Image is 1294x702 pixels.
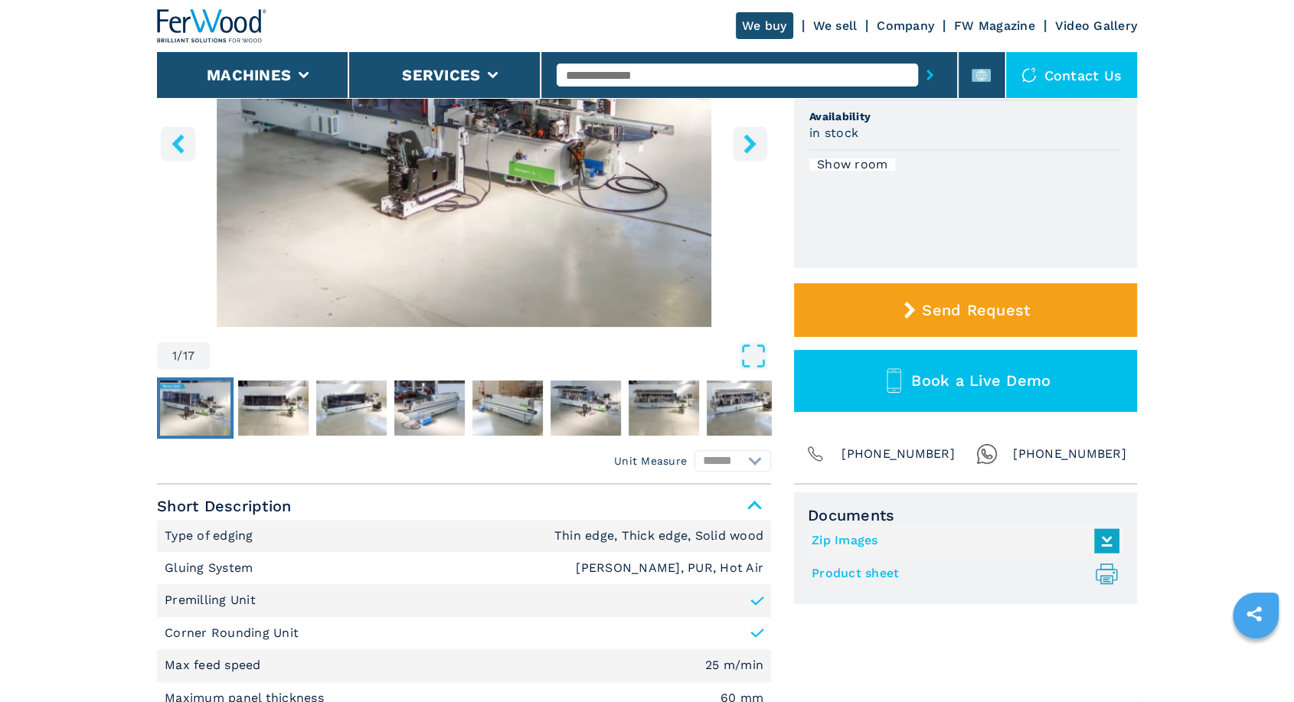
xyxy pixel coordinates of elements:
[918,57,942,93] button: submit-button
[160,380,230,436] img: 0f224fab66445113ae1c1c9a9a60b9ed
[165,560,257,576] p: Gluing System
[157,492,771,520] span: Short Description
[794,283,1137,337] button: Send Request
[809,109,1122,124] span: Availability
[313,377,390,439] button: Go to Slide 3
[1013,443,1126,465] span: [PHONE_NUMBER]
[809,124,858,142] h3: in stock
[704,377,780,439] button: Go to Slide 8
[922,301,1030,319] span: Send Request
[812,528,1112,553] a: Zip Images
[576,562,763,574] em: [PERSON_NAME], PUR, Hot Air
[157,377,771,439] nav: Thumbnail Navigation
[402,66,480,84] button: Services
[172,350,177,362] span: 1
[1021,67,1037,83] img: Contact us
[707,380,777,436] img: 3c3d47521e0782155f044d444caa1d36
[391,377,468,439] button: Go to Slide 4
[165,527,257,544] p: Type of edging
[794,350,1137,412] button: Book a Live Demo
[157,377,234,439] button: Go to Slide 1
[1235,595,1273,633] a: sharethis
[805,443,826,465] img: Phone
[813,18,858,33] a: We sell
[812,561,1112,586] a: Product sheet
[976,443,998,465] img: Whatsapp
[954,18,1035,33] a: FW Magazine
[547,377,624,439] button: Go to Slide 6
[877,18,934,33] a: Company
[733,126,767,161] button: right-button
[316,380,387,436] img: 639e792f30bdcb2b0ef7653d1cadeeec
[626,377,702,439] button: Go to Slide 7
[165,592,256,609] p: Premilling Unit
[736,12,793,39] a: We buy
[157,9,267,43] img: Ferwood
[1006,52,1138,98] div: Contact us
[235,377,312,439] button: Go to Slide 2
[808,506,1123,524] span: Documents
[911,371,1051,390] span: Book a Live Demo
[614,453,687,469] em: Unit Measure
[238,380,309,436] img: a6b6a7132f8a142ed6aa7ef1946c3fcf
[207,66,291,84] button: Machines
[183,350,195,362] span: 17
[394,380,465,436] img: 9420e518d3d3bc1c02bc16b7e7f7bc6b
[161,126,195,161] button: left-button
[705,659,763,671] em: 25 m/min
[165,657,265,674] p: Max feed speed
[841,443,955,465] span: [PHONE_NUMBER]
[469,377,546,439] button: Go to Slide 5
[472,380,543,436] img: 4a8861d02defd571c35ff8b79eb2e36e
[551,380,621,436] img: 32612b326202130bd214aeae471c775b
[554,530,763,542] em: Thin edge, Thick edge, Solid wood
[809,158,895,171] div: Show room
[177,350,182,362] span: /
[629,380,699,436] img: 6a65efe262608d96ca6465372fbf53ac
[1055,18,1137,33] a: Video Gallery
[214,342,767,370] button: Open Fullscreen
[165,625,299,642] p: Corner Rounding Unit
